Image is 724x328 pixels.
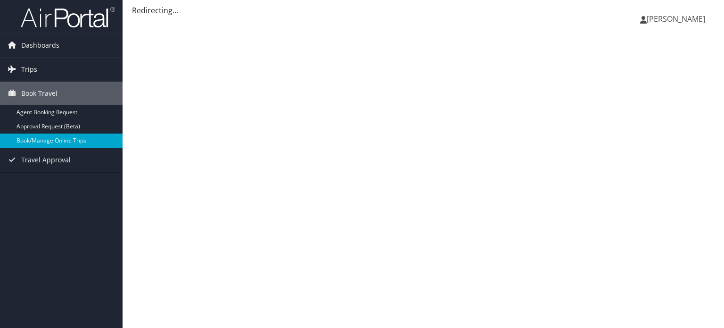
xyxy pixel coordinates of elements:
[21,6,115,28] img: airportal-logo.png
[647,14,705,24] span: [PERSON_NAME]
[21,58,37,81] span: Trips
[132,5,715,16] div: Redirecting...
[640,5,715,33] a: [PERSON_NAME]
[21,148,71,172] span: Travel Approval
[21,82,58,105] span: Book Travel
[21,34,59,57] span: Dashboards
